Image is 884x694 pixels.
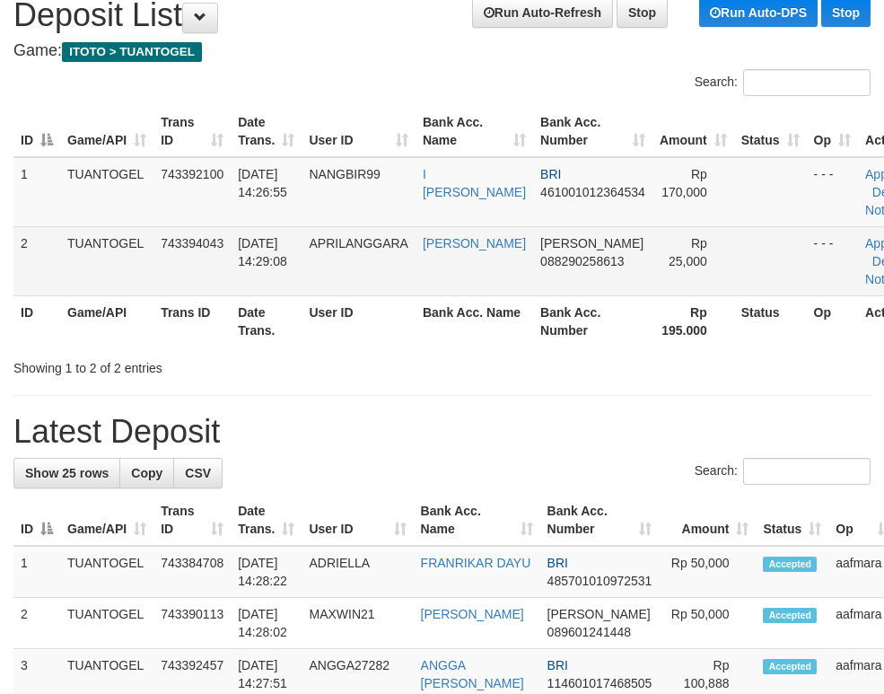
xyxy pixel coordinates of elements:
span: Copy 485701010972531 to clipboard [547,574,652,588]
th: Trans ID: activate to sort column ascending [153,106,231,157]
td: MAXWIN21 [302,598,413,649]
span: BRI [547,556,568,570]
a: [PERSON_NAME] [423,236,526,250]
span: Accepted [763,659,817,674]
td: 743390113 [153,598,231,649]
td: 743384708 [153,546,231,598]
td: TUANTOGEL [60,546,153,598]
td: Rp 50,000 [659,598,756,649]
span: BRI [540,167,561,181]
a: CSV [173,458,223,488]
th: Status: activate to sort column ascending [734,106,807,157]
span: [PERSON_NAME] [547,607,651,621]
th: Game/API: activate to sort column ascending [60,106,153,157]
th: ID: activate to sort column descending [13,495,60,546]
label: Search: [695,69,871,96]
span: Copy 088290258613 to clipboard [540,254,624,268]
a: ANGGA [PERSON_NAME] [421,658,524,690]
th: Bank Acc. Name [416,295,533,347]
th: Trans ID: activate to sort column ascending [153,495,231,546]
th: Rp 195.000 [652,295,734,347]
span: [DATE] 14:29:08 [238,236,287,268]
th: Game/API: activate to sort column ascending [60,495,153,546]
span: Accepted [763,608,817,623]
th: Bank Acc. Number: activate to sort column ascending [533,106,652,157]
td: 2 [13,598,60,649]
td: 1 [13,546,60,598]
th: Date Trans.: activate to sort column ascending [231,106,302,157]
span: BRI [547,658,568,672]
td: - - - [807,157,858,227]
td: TUANTOGEL [60,157,153,227]
th: Trans ID [153,295,231,347]
th: Status: activate to sort column ascending [756,495,828,546]
a: I [PERSON_NAME] [423,167,526,199]
th: Bank Acc. Number [533,295,652,347]
th: User ID: activate to sort column ascending [302,106,415,157]
th: ID: activate to sort column descending [13,106,60,157]
span: Rp 170,000 [661,167,707,199]
td: TUANTOGEL [60,598,153,649]
span: 743394043 [161,236,223,250]
th: User ID: activate to sort column ascending [302,495,413,546]
h4: Game: [13,42,871,60]
label: Search: [695,458,871,485]
th: Date Trans.: activate to sort column ascending [231,495,302,546]
th: Status [734,295,807,347]
span: Copy 461001012364534 to clipboard [540,185,645,199]
th: Date Trans. [231,295,302,347]
a: FRANRIKAR DAYU [421,556,531,570]
span: Accepted [763,557,817,572]
input: Search: [743,458,871,485]
th: Game/API [60,295,153,347]
td: TUANTOGEL [60,226,153,295]
span: Rp 25,000 [669,236,707,268]
th: Op: activate to sort column ascending [807,106,858,157]
td: Rp 50,000 [659,546,756,598]
h1: Latest Deposit [13,414,871,450]
span: Copy 089601241448 to clipboard [547,625,631,639]
div: Showing 1 to 2 of 2 entries [13,352,354,377]
td: [DATE] 14:28:22 [231,546,302,598]
td: 1 [13,157,60,227]
a: Copy [119,458,174,488]
th: Op [807,295,858,347]
input: Search: [743,69,871,96]
span: Copy 114601017468505 to clipboard [547,676,652,690]
th: ID [13,295,60,347]
span: [DATE] 14:26:55 [238,167,287,199]
span: CSV [185,466,211,480]
th: Bank Acc. Name: activate to sort column ascending [416,106,533,157]
span: Show 25 rows [25,466,109,480]
th: Amount: activate to sort column ascending [652,106,734,157]
span: Copy [131,466,162,480]
th: User ID [302,295,415,347]
th: Bank Acc. Number: activate to sort column ascending [540,495,660,546]
th: Bank Acc. Name: activate to sort column ascending [414,495,540,546]
span: NANGBIR99 [309,167,380,181]
span: APRILANGGARA [309,236,407,250]
a: [PERSON_NAME] [421,607,524,621]
td: - - - [807,226,858,295]
a: Show 25 rows [13,458,120,488]
span: ITOTO > TUANTOGEL [62,42,202,62]
td: 2 [13,226,60,295]
span: [PERSON_NAME] [540,236,643,250]
th: Amount: activate to sort column ascending [659,495,756,546]
td: ADRIELLA [302,546,413,598]
span: 743392100 [161,167,223,181]
td: [DATE] 14:28:02 [231,598,302,649]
